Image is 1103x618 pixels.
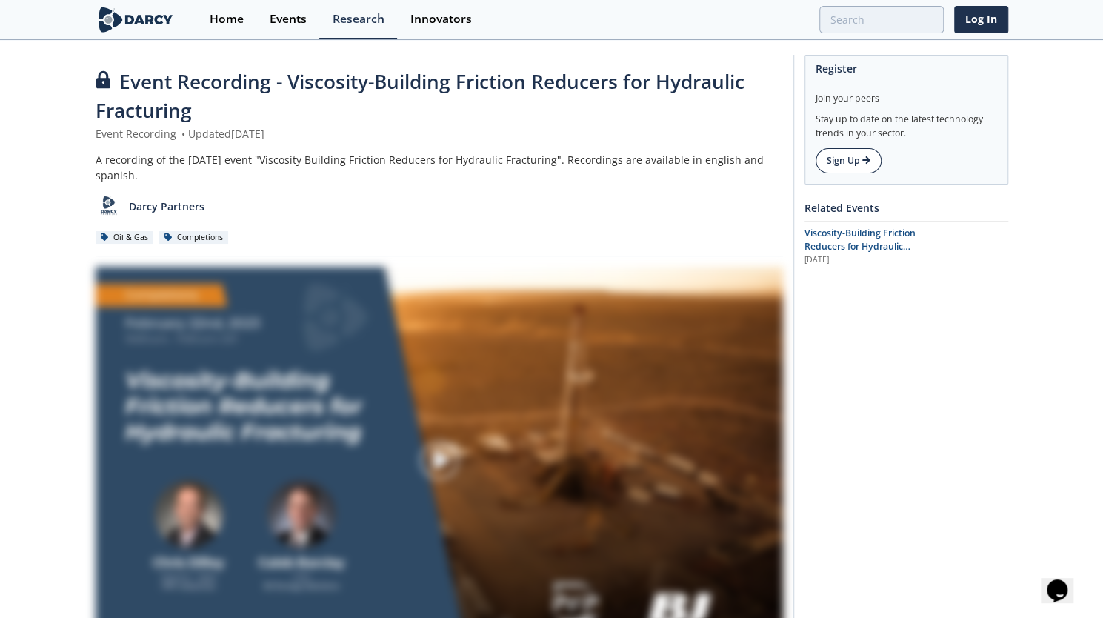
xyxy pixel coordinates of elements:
span: Viscosity-Building Friction Reducers for Hydraulic Fracturing [804,227,916,267]
div: A recording of the [DATE] event "Viscosity Building Friction Reducers for Hydraulic Fracturing". ... [96,152,783,183]
a: Log In [954,6,1008,33]
div: Home [210,13,244,25]
img: logo-wide.svg [96,7,176,33]
div: Event Recording Updated [DATE] [96,126,783,142]
p: Darcy Partners [129,199,204,214]
div: [DATE] [804,254,936,266]
div: Oil & Gas [96,231,154,245]
div: Stay up to date on the latest technology trends in your sector. [816,105,997,140]
div: Research [333,13,384,25]
span: Event Recording - Viscosity-Building Friction Reducers for Hydraulic Fracturing [96,68,744,124]
div: Join your peers [816,82,997,105]
span: • [179,127,188,141]
a: Sign Up [816,148,882,173]
div: Events [270,13,307,25]
iframe: chat widget [1041,559,1088,603]
div: Register [816,56,997,82]
div: Innovators [410,13,472,25]
a: Viscosity-Building Friction Reducers for Hydraulic Fracturing [DATE] [804,227,1008,266]
div: Related Events [804,195,1008,221]
input: Advanced Search [819,6,944,33]
div: Completions [159,231,229,245]
img: play-chapters-gray.svg [419,439,460,481]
